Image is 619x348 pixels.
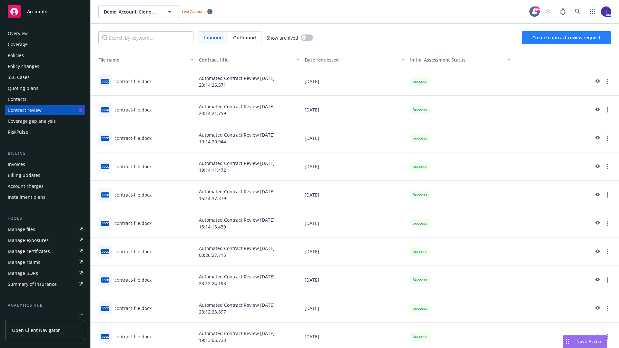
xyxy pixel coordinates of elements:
[101,306,109,311] span: docx
[101,107,109,112] span: docx
[8,72,30,82] div: SSC Cases
[196,67,302,96] div: Automated Contract Review [DATE] 23:14:26.371
[8,181,44,191] div: Account charges
[604,191,611,199] a: more
[302,294,408,323] div: [DATE]
[5,105,85,115] a: Contract review
[196,294,302,323] div: Automated Contract Review [DATE] 23:12:23.897
[233,34,256,41] span: Outbound
[302,124,408,152] div: [DATE]
[5,83,85,93] a: Quoting plans
[101,164,109,169] span: docx
[410,57,466,63] span: Initial Assessment Status
[302,96,408,124] div: [DATE]
[563,335,571,348] div: Drag to move
[8,116,56,126] div: Coverage gap analysis
[413,79,427,84] span: Success
[5,302,85,309] div: Analytics hub
[101,249,109,254] span: docx
[204,34,223,41] span: Inbound
[8,105,42,115] div: Contract review
[101,221,109,226] span: docx
[8,61,39,72] div: Policy changes
[5,215,85,222] div: Tools
[12,327,60,333] span: Open Client Navigator
[593,276,601,284] a: preview
[5,116,85,126] a: Coverage gap analysis
[93,56,187,63] div: Toggle SortBy
[196,152,302,181] div: Automated Contract Review [DATE] 19:14:11.472
[8,279,57,289] div: Summary of insurance
[586,5,599,18] a: Switch app
[604,163,611,170] a: more
[604,106,611,114] a: more
[114,276,152,283] div: contract-file.docx
[196,209,302,237] div: Automated Contract Review [DATE] 15:14:13.430
[593,134,601,142] a: preview
[532,34,601,41] span: Create contract review request
[5,192,85,202] a: Installment plans
[101,79,109,84] span: docx
[604,219,611,227] a: more
[114,248,152,255] div: contract-file.docx
[413,220,427,226] span: Success
[8,50,24,61] div: Policies
[114,78,152,85] div: contract-file.docx
[604,276,611,284] a: more
[413,277,427,283] span: Success
[302,52,408,67] button: Date requested
[413,135,427,141] span: Success
[593,106,601,114] a: preview
[27,9,47,14] span: Accounts
[5,72,85,82] a: SSC Cases
[101,334,109,339] span: docx
[199,56,292,63] div: Contract title
[593,248,601,256] a: preview
[593,191,601,199] a: preview
[413,164,427,169] span: Success
[8,83,38,93] div: Quoting plans
[5,181,85,191] a: Account charges
[114,106,152,113] div: contract-file.docx
[5,39,85,50] a: Coverage
[5,127,85,137] a: RiskPulse
[5,268,85,278] a: Manage BORs
[5,235,85,246] a: Manage exposures
[228,32,261,44] span: Outbound
[8,235,49,246] div: Manage exposures
[114,305,152,312] div: contract-file.docx
[104,8,160,15] span: Demo_Account_Clone_QA_CR_Tests_Prospect
[522,31,611,44] button: Create contract review request
[196,96,302,124] div: Automated Contract Review [DATE] 23:14:21.759
[114,163,152,170] div: contract-file.docx
[542,5,555,18] a: Start snowing
[604,304,611,312] a: more
[101,136,109,140] span: docx
[8,246,50,256] div: Manage certificates
[302,266,408,294] div: [DATE]
[199,32,228,44] span: Inbound
[601,6,611,17] img: photo
[413,305,427,311] span: Success
[5,159,85,169] a: Invoices
[8,159,25,169] div: Invoices
[101,192,109,197] span: docx
[604,248,611,256] a: more
[5,28,85,39] a: Overview
[5,311,85,322] a: Loss summary generator
[8,224,35,235] div: Manage files
[593,304,601,312] a: preview
[593,219,601,227] a: preview
[8,28,28,39] div: Overview
[8,39,28,50] div: Coverage
[534,6,540,12] div: 99+
[576,339,602,344] span: Nova Assist
[179,8,215,15] span: Test Account
[114,220,152,227] div: contract-file.docx
[5,50,85,61] a: Policies
[8,311,61,322] div: Loss summary generator
[556,5,569,18] a: Report a Bug
[302,152,408,181] div: [DATE]
[196,52,302,67] button: Contract title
